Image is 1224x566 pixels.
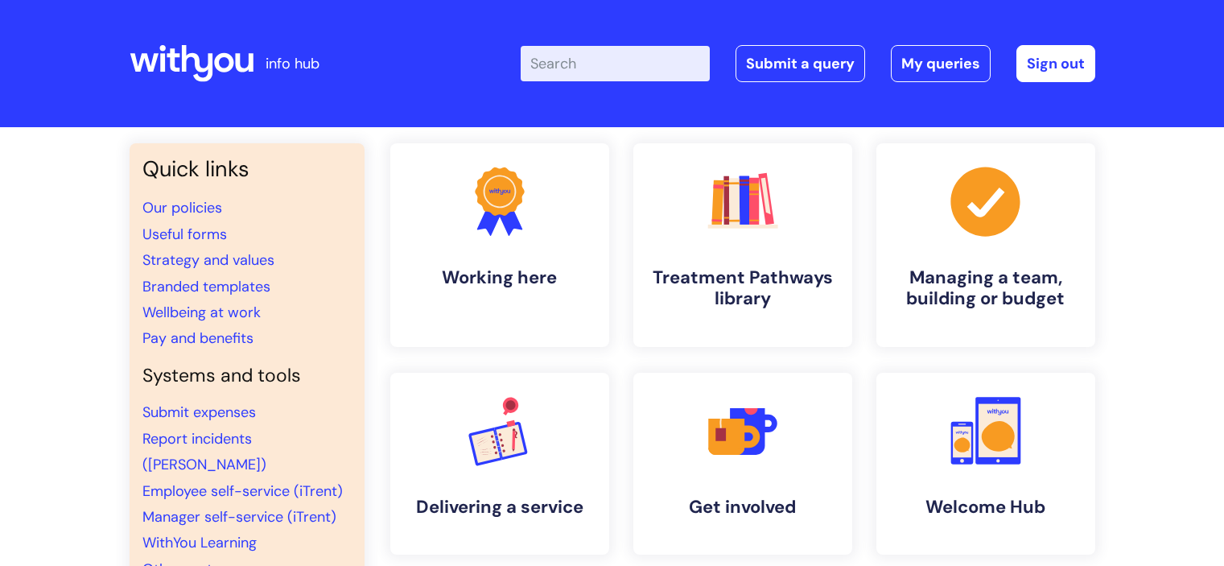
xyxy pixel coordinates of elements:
[521,46,710,81] input: Search
[142,533,257,552] a: WithYou Learning
[390,373,609,555] a: Delivering a service
[521,45,1095,82] div: | -
[633,373,852,555] a: Get involved
[142,481,343,501] a: Employee self-service (iTrent)
[142,429,266,474] a: Report incidents ([PERSON_NAME])
[889,497,1082,518] h4: Welcome Hub
[142,198,222,217] a: Our policies
[142,250,274,270] a: Strategy and values
[142,328,253,348] a: Pay and benefits
[736,45,865,82] a: Submit a query
[266,51,319,76] p: info hub
[1016,45,1095,82] a: Sign out
[876,373,1095,555] a: Welcome Hub
[142,277,270,296] a: Branded templates
[889,267,1082,310] h4: Managing a team, building or budget
[142,225,227,244] a: Useful forms
[876,143,1095,347] a: Managing a team, building or budget
[633,143,852,347] a: Treatment Pathways library
[646,267,839,310] h4: Treatment Pathways library
[891,45,991,82] a: My queries
[142,156,352,182] h3: Quick links
[142,507,336,527] a: Manager self-service (iTrent)
[142,365,352,387] h4: Systems and tools
[646,497,839,518] h4: Get involved
[142,403,256,422] a: Submit expenses
[403,497,596,518] h4: Delivering a service
[403,267,596,288] h4: Working here
[142,303,261,322] a: Wellbeing at work
[390,143,609,347] a: Working here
